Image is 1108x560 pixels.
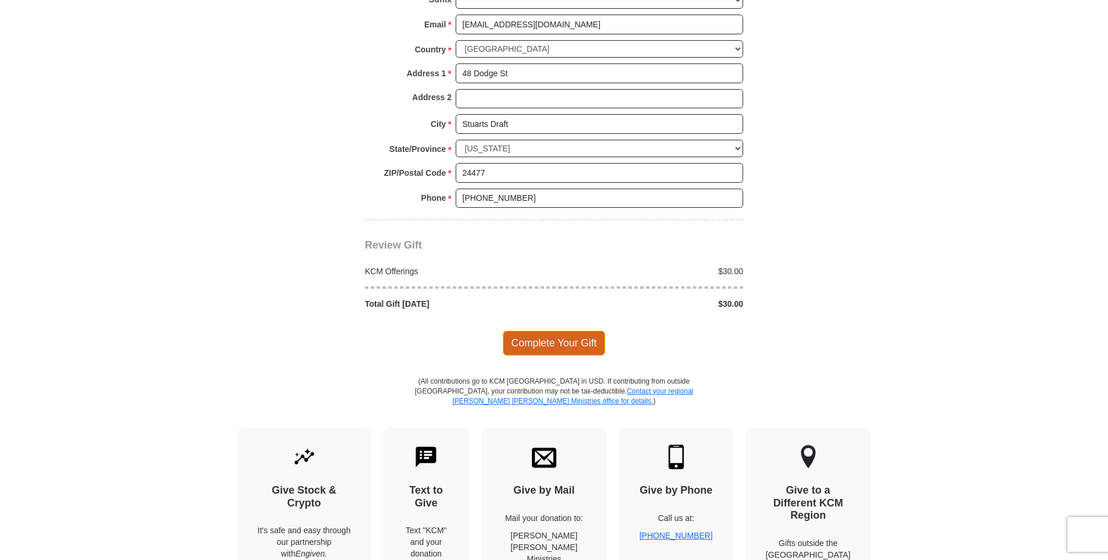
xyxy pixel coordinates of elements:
img: text-to-give.svg [414,445,438,469]
a: [PHONE_NUMBER] [640,531,713,540]
p: Mail your donation to: [502,512,587,524]
strong: Email [424,16,446,33]
img: mobile.svg [664,445,688,469]
h4: Give by Mail [502,484,587,497]
div: $30.00 [554,265,750,277]
h4: Give by Phone [640,484,713,497]
a: Contact your regional [PERSON_NAME] [PERSON_NAME] Ministries office for details. [452,387,693,405]
div: Total Gift [DATE] [359,298,555,310]
span: Complete Your Gift [503,331,606,355]
p: (All contributions go to KCM [GEOGRAPHIC_DATA] in USD. If contributing from outside [GEOGRAPHIC_D... [414,377,694,427]
strong: Country [415,41,446,58]
strong: ZIP/Postal Code [384,165,446,181]
h4: Give to a Different KCM Region [766,484,851,522]
img: envelope.svg [532,445,556,469]
strong: Address 1 [407,65,446,81]
strong: Phone [421,190,446,206]
i: Engiven. [296,549,327,558]
div: KCM Offerings [359,265,555,277]
img: other-region [800,445,816,469]
strong: Address 2 [412,89,452,105]
p: Call us at: [640,512,713,524]
div: $30.00 [554,298,750,310]
p: It's safe and easy through our partnership with [258,524,351,559]
span: Review Gift [365,239,422,251]
strong: State/Province [389,141,446,157]
strong: City [431,116,446,132]
img: give-by-stock.svg [292,445,317,469]
h4: Text to Give [404,484,449,509]
h4: Give Stock & Crypto [258,484,351,509]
